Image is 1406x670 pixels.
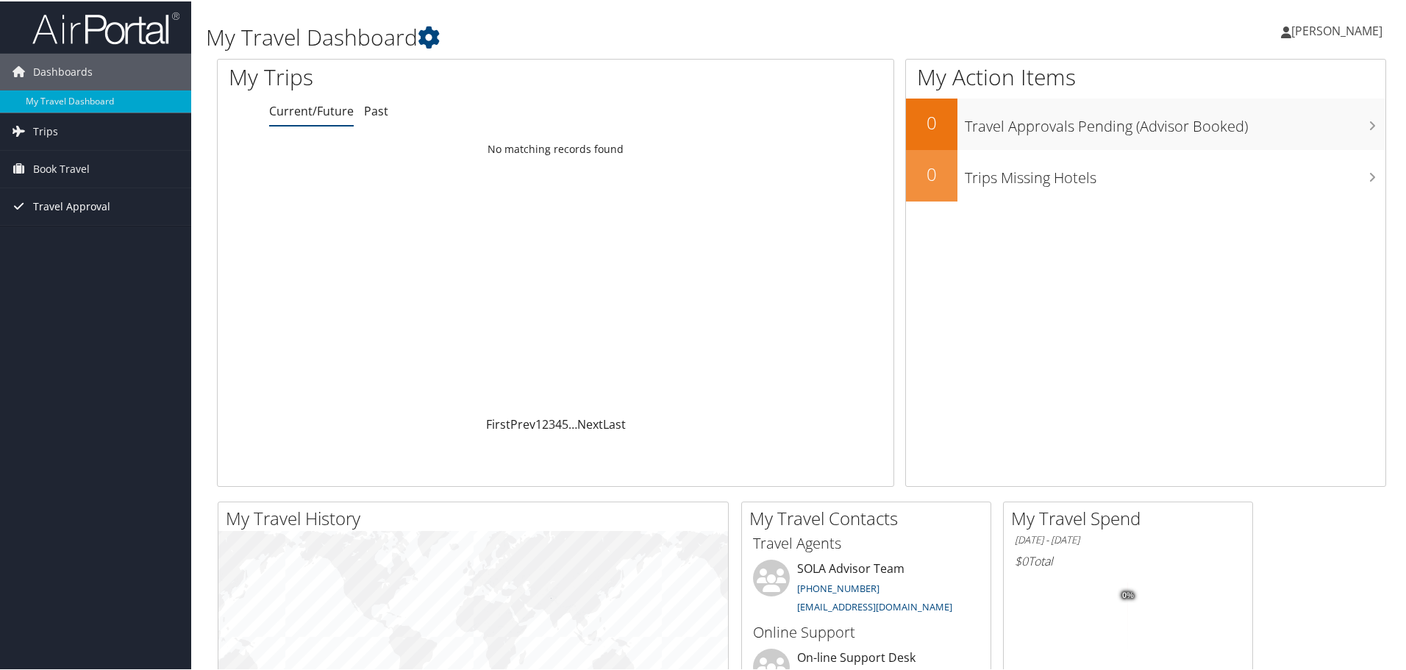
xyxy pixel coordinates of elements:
[33,112,58,149] span: Trips
[535,415,542,431] a: 1
[542,415,549,431] a: 2
[965,159,1385,187] h3: Trips Missing Hotels
[226,505,728,530] h2: My Travel History
[906,160,957,185] h2: 0
[555,415,562,431] a: 4
[568,415,577,431] span: …
[32,10,179,44] img: airportal-logo.png
[1015,552,1241,568] h6: Total
[206,21,1000,51] h1: My Travel Dashboard
[906,60,1385,91] h1: My Action Items
[906,97,1385,149] a: 0Travel Approvals Pending (Advisor Booked)
[1122,590,1134,599] tspan: 0%
[1281,7,1397,51] a: [PERSON_NAME]
[749,505,991,530] h2: My Travel Contacts
[562,415,568,431] a: 5
[1015,532,1241,546] h6: [DATE] - [DATE]
[965,107,1385,135] h3: Travel Approvals Pending (Advisor Booked)
[906,149,1385,200] a: 0Trips Missing Hotels
[364,101,388,118] a: Past
[269,101,354,118] a: Current/Future
[603,415,626,431] a: Last
[797,580,879,594] a: [PHONE_NUMBER]
[229,60,601,91] h1: My Trips
[33,52,93,89] span: Dashboards
[486,415,510,431] a: First
[549,415,555,431] a: 3
[746,558,987,619] li: SOLA Advisor Team
[753,532,979,552] h3: Travel Agents
[753,621,979,641] h3: Online Support
[218,135,893,161] td: No matching records found
[1015,552,1028,568] span: $0
[1291,21,1382,38] span: [PERSON_NAME]
[906,109,957,134] h2: 0
[577,415,603,431] a: Next
[33,187,110,224] span: Travel Approval
[33,149,90,186] span: Book Travel
[797,599,952,612] a: [EMAIL_ADDRESS][DOMAIN_NAME]
[510,415,535,431] a: Prev
[1011,505,1252,530] h2: My Travel Spend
